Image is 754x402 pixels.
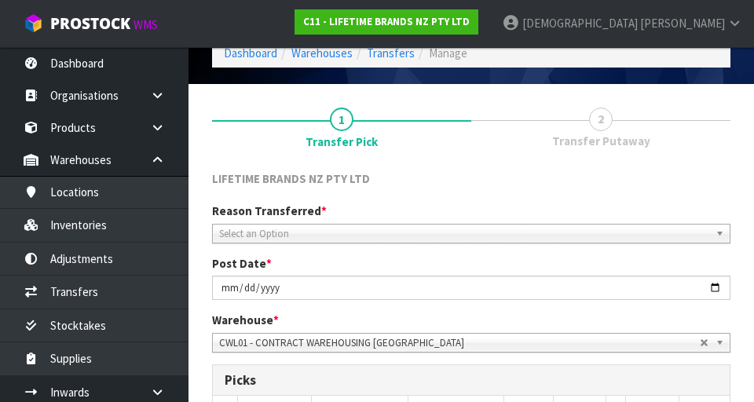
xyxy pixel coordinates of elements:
[330,108,353,131] span: 1
[303,15,470,28] strong: C11 - LIFETIME BRANDS NZ PTY LTD
[50,13,130,34] span: ProStock
[589,108,613,131] span: 2
[219,334,700,353] span: CWL01 - CONTRACT WAREHOUSING [GEOGRAPHIC_DATA]
[224,46,277,60] a: Dashboard
[306,133,378,150] span: Transfer Pick
[429,46,467,60] span: Manage
[367,46,415,60] a: Transfers
[552,133,650,149] span: Transfer Putaway
[212,203,327,219] label: Reason Transferred
[225,373,718,388] h3: Picks
[295,9,478,35] a: C11 - LIFETIME BRANDS NZ PTY LTD
[24,13,43,33] img: cube-alt.png
[134,17,158,32] small: WMS
[212,171,370,186] span: LIFETIME BRANDS NZ PTY LTD
[219,225,709,243] span: Select an Option
[640,16,725,31] span: [PERSON_NAME]
[291,46,353,60] a: Warehouses
[212,312,279,328] label: Warehouse
[522,16,638,31] span: [DEMOGRAPHIC_DATA]
[212,255,272,272] label: Post Date
[212,276,730,300] input: Post Date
